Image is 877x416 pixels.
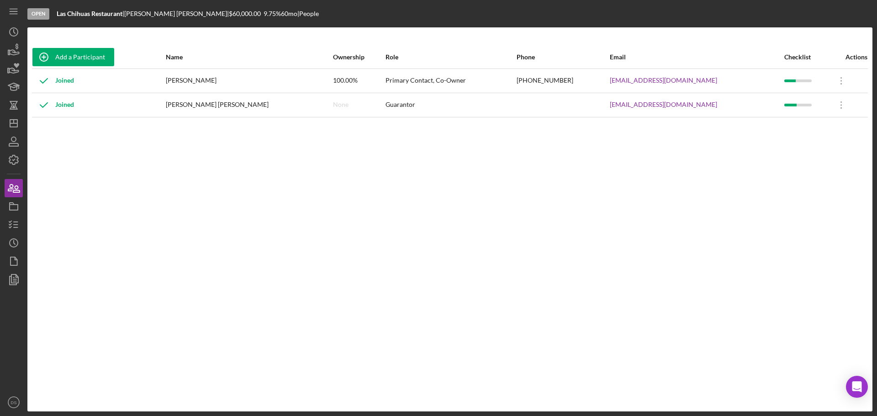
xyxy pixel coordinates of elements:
div: Guarantor [386,94,516,116]
div: [PERSON_NAME] [166,69,332,92]
div: | People [297,10,319,17]
a: [EMAIL_ADDRESS][DOMAIN_NAME] [610,101,717,108]
div: Add a Participant [55,48,105,66]
div: [PERSON_NAME] [PERSON_NAME] [166,94,332,116]
div: 9.75 % [264,10,281,17]
div: [PERSON_NAME] [PERSON_NAME] | [124,10,229,17]
div: Open [27,8,49,20]
div: Checklist [784,53,829,61]
a: [EMAIL_ADDRESS][DOMAIN_NAME] [610,77,717,84]
div: 60 mo [281,10,297,17]
div: Joined [32,94,74,116]
div: Actions [830,53,867,61]
button: DS [5,393,23,411]
button: Add a Participant [32,48,114,66]
text: DS [11,400,16,405]
div: 100.00% [333,69,385,92]
b: Las Chihuas Restaurant [57,10,122,17]
div: $60,000.00 [229,10,264,17]
div: Joined [32,69,74,92]
div: Primary Contact, Co-Owner [386,69,516,92]
div: Ownership [333,53,385,61]
div: Role [386,53,516,61]
div: Open Intercom Messenger [846,376,868,398]
div: | [57,10,124,17]
div: Phone [517,53,608,61]
div: None [333,101,349,108]
div: [PHONE_NUMBER] [517,69,608,92]
div: Email [610,53,783,61]
div: Name [166,53,332,61]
